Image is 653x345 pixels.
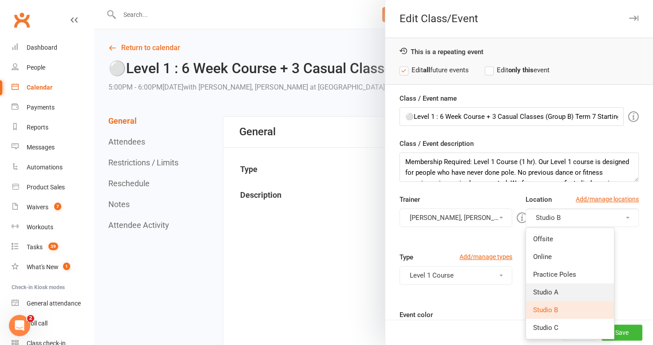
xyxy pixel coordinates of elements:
div: What's New [27,263,59,271]
input: Enter event name [400,107,624,126]
a: Payments [12,98,94,118]
label: Class / Event name [400,93,457,104]
label: Edit event [485,65,550,75]
div: Messages [27,144,55,151]
span: Online [533,253,552,261]
div: Reports [27,124,48,131]
a: Calendar [12,78,94,98]
span: Studio B [533,306,558,314]
a: Clubworx [11,9,33,31]
a: Add/manage locations [576,194,639,204]
div: People [27,64,45,71]
span: Studio A [533,288,558,296]
a: Studio C [526,319,614,337]
a: Messages [12,137,94,157]
div: Tasks [27,243,43,251]
a: Studio A [526,283,614,301]
a: What's New1 [12,257,94,277]
a: Reports [12,118,94,137]
strong: only this [508,66,534,74]
button: Save [602,325,642,341]
button: Level 1 Course [400,266,513,285]
span: Studio C [533,324,558,332]
div: Automations [27,164,63,171]
div: General attendance [27,300,81,307]
label: Class / Event description [400,138,474,149]
a: Workouts [12,217,94,237]
a: Offsite [526,230,614,248]
span: 2 [27,315,34,322]
a: Practice Poles [526,266,614,283]
label: Location [526,194,552,205]
div: Edit Class/Event [385,12,653,25]
a: Add/manage types [459,252,512,262]
div: Workouts [27,223,53,231]
a: People [12,58,94,78]
span: 39 [48,243,58,250]
button: [PERSON_NAME], [PERSON_NAME] [400,208,513,227]
a: Dashboard [12,38,94,58]
div: Payments [27,104,55,111]
div: Waivers [27,204,48,211]
div: Roll call [27,320,47,327]
a: Tasks 39 [12,237,94,257]
div: This is a repeating event [400,47,639,56]
span: Offsite [533,235,553,243]
div: Calendar [27,84,52,91]
a: Online [526,248,614,266]
span: 1 [63,263,70,270]
span: Studio B [536,214,561,222]
a: General attendance kiosk mode [12,294,94,314]
div: Dashboard [27,44,57,51]
span: Practice Poles [533,271,576,278]
a: Studio B [526,301,614,319]
label: Event color [400,310,433,320]
label: Type [400,252,413,263]
a: Roll call [12,314,94,333]
a: Product Sales [12,177,94,197]
div: Product Sales [27,184,65,191]
a: Waivers 7 [12,197,94,217]
button: Studio B [526,208,639,227]
a: Automations [12,157,94,177]
label: Edit future events [400,65,469,75]
label: Trainer [400,194,420,205]
span: 7 [54,203,61,210]
iframe: Intercom live chat [9,315,30,336]
strong: all [423,66,430,74]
